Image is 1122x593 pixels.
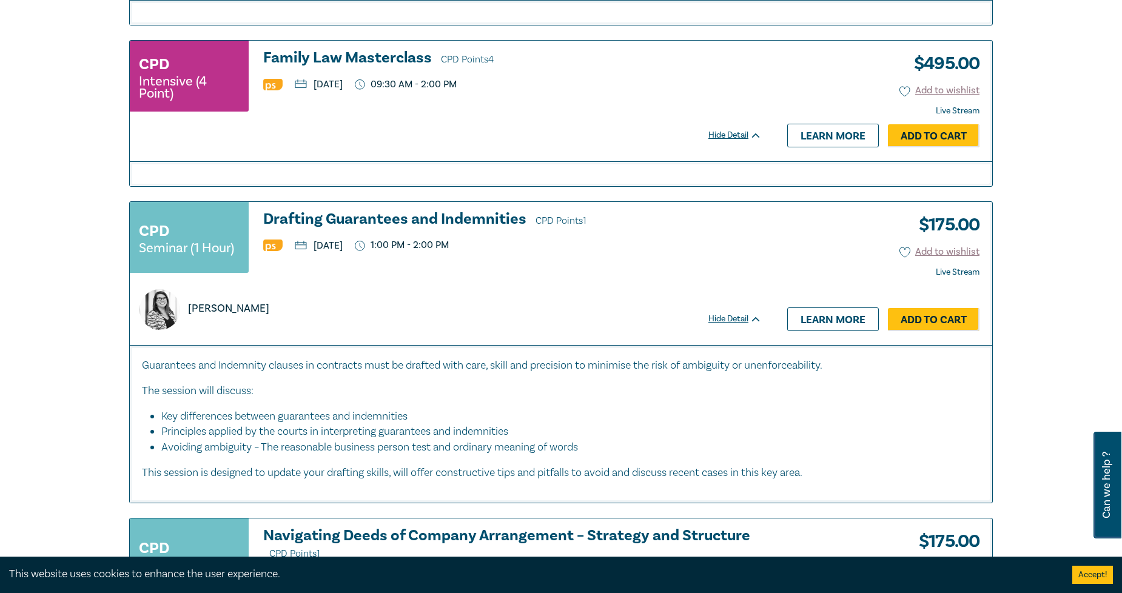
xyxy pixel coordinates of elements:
span: CPD Points 4 [441,53,494,65]
h3: $ 175.00 [910,528,979,555]
strong: Live Stream [936,106,979,116]
a: Learn more [787,124,879,147]
p: This session is designed to update your drafting skills, will offer constructive tips and pitfall... [142,465,980,481]
img: Professional Skills [263,240,283,251]
span: CPD Points 1 [536,215,586,227]
h3: CPD [139,537,169,559]
button: Accept cookies [1072,566,1113,584]
a: Learn more [787,307,879,330]
button: Add to wishlist [899,84,980,98]
h3: CPD [139,53,169,75]
p: 1:00 PM - 2:00 PM [355,240,449,251]
h3: Navigating Deeds of Company Arrangement – Strategy and Structure [263,528,762,562]
p: The session will discuss: [142,383,980,399]
a: Add to Cart [888,124,979,147]
a: Navigating Deeds of Company Arrangement – Strategy and Structure CPD Points1 [263,528,762,562]
span: CPD Points 1 [269,548,320,560]
p: [DATE] [295,79,343,89]
li: Avoiding ambiguity – The reasonable business person test and ordinary meaning of words [161,440,980,455]
li: Principles applied by the courts in interpreting guarantees and indemnities [161,424,968,440]
li: Key differences between guarantees and indemnities [161,409,968,424]
h3: $ 495.00 [905,50,979,78]
p: Guarantees and Indemnity clauses in contracts must be drafted with care, skill and precision to m... [142,358,980,374]
h3: $ 175.00 [910,211,979,239]
div: This website uses cookies to enhance the user experience. [9,566,1054,582]
small: Seminar (1 Hour) [139,242,234,254]
h3: Drafting Guarantees and Indemnities [263,211,762,229]
p: [DATE] [295,241,343,250]
h3: CPD [139,220,169,242]
a: Drafting Guarantees and Indemnities CPD Points1 [263,211,762,229]
a: Family Law Masterclass CPD Points4 [263,50,762,68]
div: Hide Detail [708,129,775,141]
strong: Live Stream [936,267,979,278]
p: [PERSON_NAME] [188,301,269,317]
button: Add to wishlist [899,245,980,259]
img: Professional Skills [263,79,283,90]
img: https://s3.ap-southeast-2.amazonaws.com/leo-cussen-store-production-content/Contacts/Caroline%20S... [139,289,180,330]
p: 09:30 AM - 2:00 PM [355,79,457,90]
small: Intensive (4 Point) [139,75,240,99]
span: Can we help ? [1101,439,1112,531]
a: Add to Cart [888,308,979,331]
div: Hide Detail [708,313,775,325]
h3: Family Law Masterclass [263,50,762,68]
